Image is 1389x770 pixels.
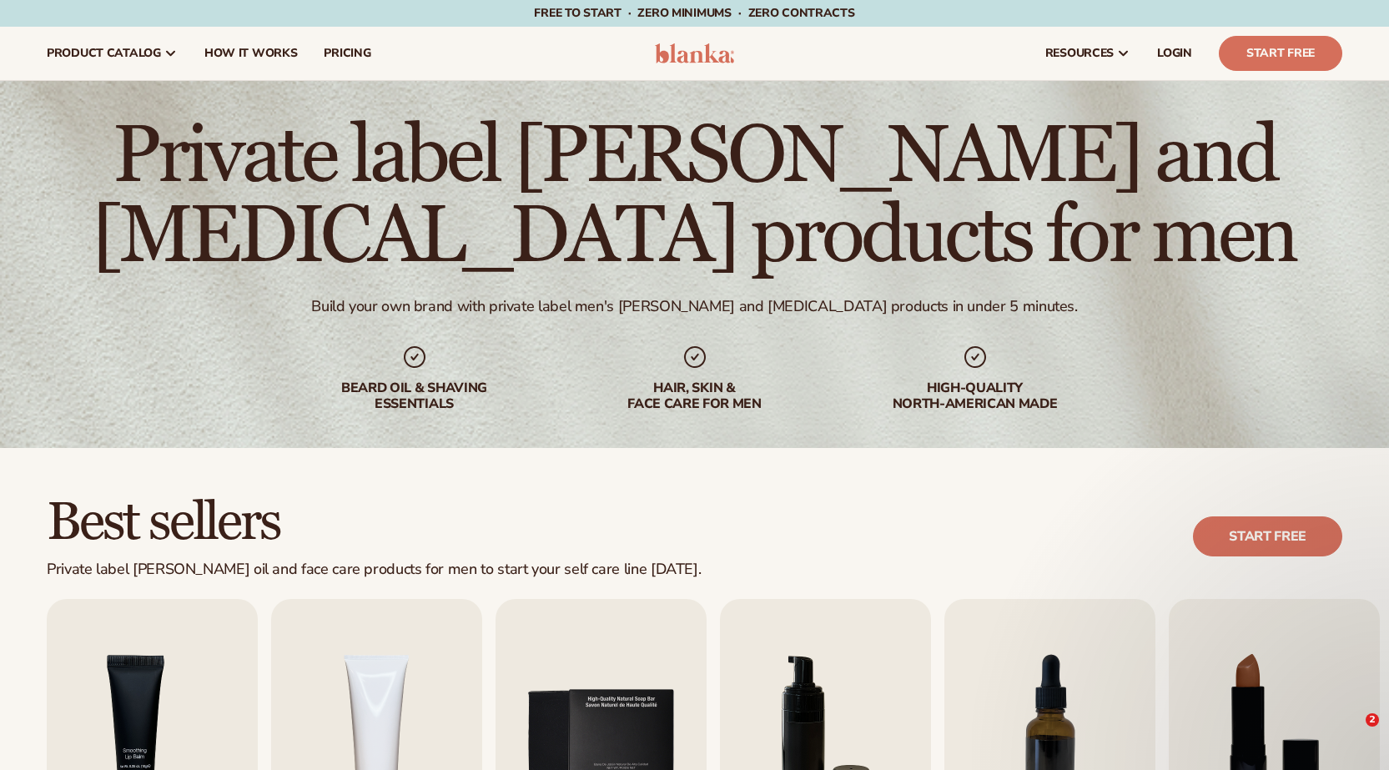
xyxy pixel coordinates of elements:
div: Private label [PERSON_NAME] oil and face care products for men to start your self care line [DATE]. [47,561,701,579]
div: beard oil & shaving essentials [308,380,521,412]
a: Start Free [1219,36,1342,71]
span: LOGIN [1157,47,1192,60]
div: Build your own brand with private label men's [PERSON_NAME] and [MEDICAL_DATA] products in under ... [311,297,1077,316]
a: pricing [310,27,384,80]
a: Start free [1193,516,1342,556]
span: Free to start · ZERO minimums · ZERO contracts [534,5,854,21]
h2: Best sellers [47,495,701,551]
a: product catalog [33,27,191,80]
div: hair, skin & face care for men [588,380,802,412]
span: pricing [324,47,370,60]
img: logo [655,43,734,63]
span: 2 [1366,713,1379,727]
span: resources [1045,47,1114,60]
div: High-quality North-american made [868,380,1082,412]
span: product catalog [47,47,161,60]
a: resources [1032,27,1144,80]
h1: Private label [PERSON_NAME] and [MEDICAL_DATA] products for men [47,117,1342,277]
iframe: Intercom live chat [1331,713,1371,753]
a: How It Works [191,27,311,80]
a: LOGIN [1144,27,1205,80]
span: How It Works [204,47,298,60]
